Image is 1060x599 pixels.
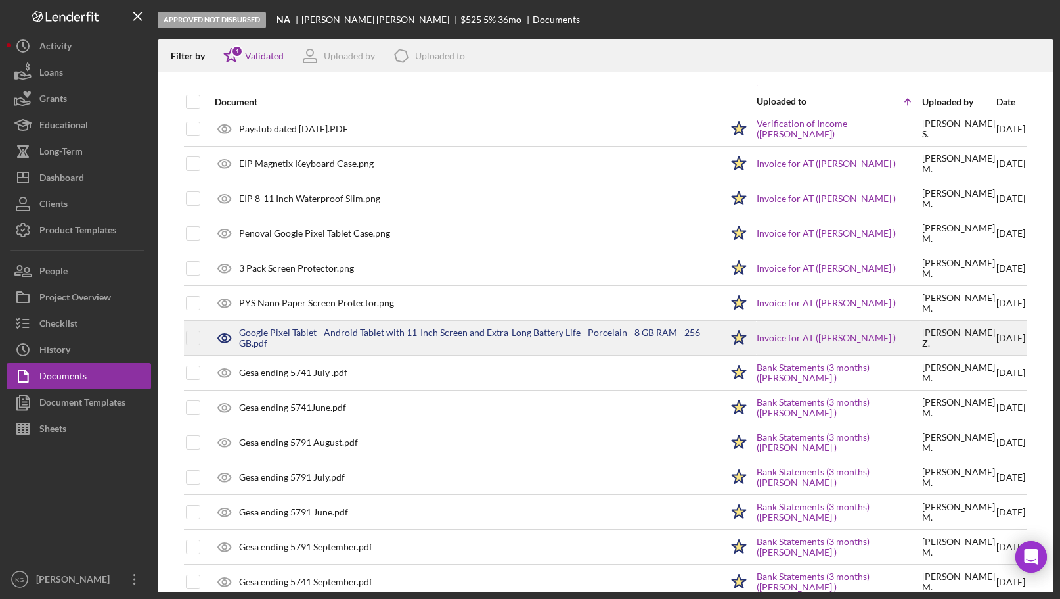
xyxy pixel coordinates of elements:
div: [PERSON_NAME] M . [922,362,995,383]
div: Document [215,97,721,107]
div: [DATE] [996,322,1025,354]
div: Documents [533,14,580,25]
div: Open Intercom Messenger [1015,541,1047,573]
button: Documents [7,363,151,389]
div: Document Templates [39,389,125,419]
div: [DATE] [996,356,1025,389]
div: [DATE] [996,182,1025,215]
div: Uploaded by [922,97,995,107]
div: [PERSON_NAME] M . [922,397,995,418]
div: Documents [39,363,87,393]
b: NA [276,14,290,25]
button: Dashboard [7,164,151,191]
div: Gesa ending 5791 August.pdf [239,437,358,448]
div: Gesa ending 5741June.pdf [239,402,346,413]
div: [PERSON_NAME] [33,566,118,596]
div: [PERSON_NAME] M . [922,571,995,592]
div: Long-Term [39,138,83,168]
a: Verification of Income ([PERSON_NAME]) [757,118,921,139]
div: Product Templates [39,217,116,247]
div: Gesa ending 5791 June.pdf [239,507,348,517]
div: [DATE] [996,565,1025,598]
a: Bank Statements (3 months) ([PERSON_NAME] ) [757,467,921,488]
div: EIP Magnetix Keyboard Case.png [239,158,374,169]
a: Bank Statements (3 months) ([PERSON_NAME] ) [757,502,921,523]
a: Invoice for AT ([PERSON_NAME] ) [757,263,896,274]
div: [DATE] [996,426,1025,459]
div: 3 Pack Screen Protector.png [239,263,354,274]
a: Bank Statements (3 months) ([PERSON_NAME] ) [757,432,921,453]
div: [PERSON_NAME] S . [922,118,995,139]
div: $525 [460,14,481,25]
div: [DATE] [996,496,1025,529]
div: [PERSON_NAME] M . [922,258,995,279]
div: [PERSON_NAME] M . [922,188,995,209]
div: PYS Nano Paper Screen Protector.png [239,298,394,308]
div: Checklist [39,310,77,340]
div: [DATE] [996,147,1025,180]
a: Grants [7,85,151,112]
div: 5 % [483,14,496,25]
div: Google Pixel Tablet - Android Tablet with 11-Inch Screen and Extra-Long Battery Life - Porcelain ... [239,327,721,348]
div: Gesa ending 5741 July .pdf [239,368,347,378]
a: Invoice for AT ([PERSON_NAME] ) [757,158,896,169]
div: [DATE] [996,531,1025,563]
button: People [7,258,151,284]
div: [DATE] [996,252,1025,285]
div: Activity [39,33,72,62]
div: Validated [245,51,284,61]
div: [PERSON_NAME] M . [922,467,995,488]
text: KG [15,576,24,583]
a: Invoice for AT ([PERSON_NAME] ) [757,193,896,204]
button: Long-Term [7,138,151,164]
div: Penoval Google Pixel Tablet Case.png [239,228,390,239]
div: [PERSON_NAME] M . [922,153,995,174]
a: Activity [7,33,151,59]
div: Uploaded to [757,96,839,107]
div: [PERSON_NAME] M . [922,432,995,453]
div: [DATE] [996,461,1025,494]
div: Filter by [171,51,215,61]
a: Invoice for AT ([PERSON_NAME] ) [757,228,896,239]
div: Sheets [39,416,66,445]
button: History [7,337,151,363]
button: Product Templates [7,217,151,243]
button: Loans [7,59,151,85]
div: 1 [231,45,243,57]
div: [DATE] [996,217,1025,250]
button: Document Templates [7,389,151,416]
a: Bank Statements (3 months) ([PERSON_NAME] ) [757,537,921,558]
div: [PERSON_NAME] M . [922,537,995,558]
a: Educational [7,112,151,138]
button: Project Overview [7,284,151,310]
div: Gesa ending 5791 September.pdf [239,542,372,552]
a: Invoice for AT ([PERSON_NAME] ) [757,333,896,343]
div: Approved Not Disbursed [158,12,266,28]
a: Bank Statements (3 months) ([PERSON_NAME] ) [757,397,921,418]
div: People [39,258,68,287]
button: Clients [7,191,151,217]
div: Grants [39,85,67,115]
button: Sheets [7,416,151,442]
div: Uploaded by [324,51,375,61]
div: [PERSON_NAME] M . [922,223,995,244]
div: EIP 8-11 Inch Waterproof Slim.png [239,193,380,204]
a: Invoice for AT ([PERSON_NAME] ) [757,298,896,308]
a: Checklist [7,310,151,337]
div: [PERSON_NAME] M . [922,502,995,523]
a: Bank Statements (3 months) ([PERSON_NAME] ) [757,362,921,383]
div: [DATE] [996,287,1025,320]
a: Bank Statements (3 months) ([PERSON_NAME] ) [757,571,921,592]
div: [PERSON_NAME] [PERSON_NAME] [301,14,460,25]
div: Loans [39,59,63,89]
div: Dashboard [39,164,84,194]
div: Clients [39,191,68,220]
